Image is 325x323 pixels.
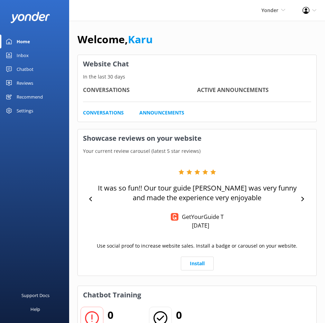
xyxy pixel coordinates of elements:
a: Install [181,257,214,270]
img: yonder-white-logo.png [10,12,50,23]
div: Support Docs [21,288,49,302]
p: Your current review carousel (latest 5 star reviews) [78,147,316,155]
div: Home [17,35,30,48]
h3: Showcase reviews on your website [78,129,316,147]
div: Chatbot [17,62,34,76]
div: Help [30,302,40,316]
h1: Welcome, [77,31,153,48]
h4: Active Announcements [197,86,311,95]
a: Conversations [83,109,124,117]
span: Yonder [261,7,278,13]
div: Settings [17,104,33,118]
p: It was so fun!! Our tour guide [PERSON_NAME] was very funny and made the experience very enjoyable [97,183,298,203]
h3: Website Chat [78,55,316,73]
div: Inbox [17,48,29,62]
h4: Conversations [83,86,197,95]
h3: Chatbot Training [78,286,146,304]
div: Recommend [17,90,43,104]
p: GetYourGuide T [178,213,224,221]
a: Karu [128,32,153,46]
a: Announcements [139,109,184,117]
p: Use social proof to increase website sales. Install a badge or carousel on your website. [97,242,297,250]
p: In the last 30 days [78,73,316,81]
img: Get Your Guide Reviews [171,213,178,221]
p: [DATE] [192,222,209,229]
div: Reviews [17,76,33,90]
